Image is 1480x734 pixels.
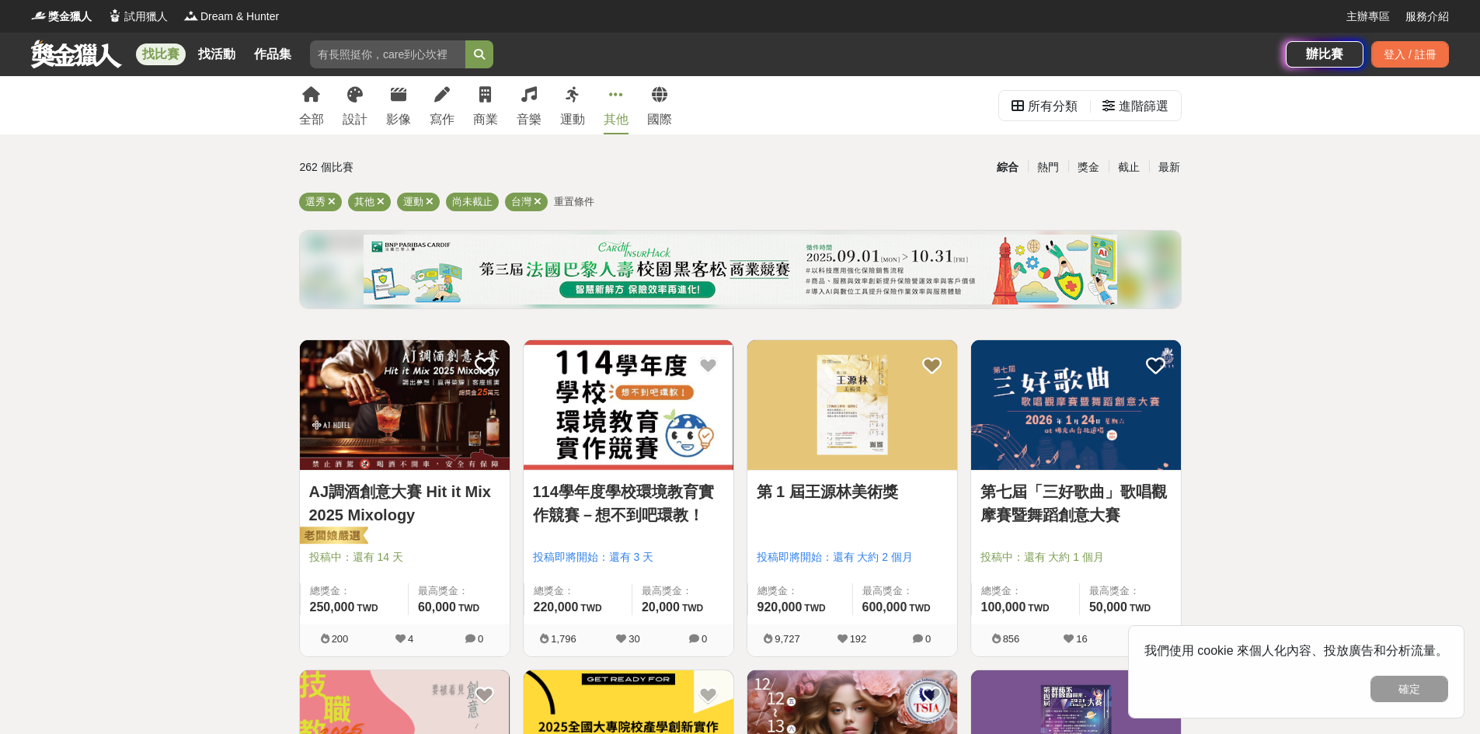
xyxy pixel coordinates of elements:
div: 綜合 [987,154,1028,181]
span: 192 [850,633,867,645]
span: 9,727 [775,633,800,645]
div: 設計 [343,110,367,129]
a: 運動 [560,76,585,134]
span: TWD [804,603,825,614]
span: 運動 [403,196,423,207]
span: 4 [408,633,413,645]
img: Cover Image [747,340,957,470]
div: 所有分類 [1028,91,1078,122]
span: 尚未截止 [452,196,493,207]
span: 200 [332,633,349,645]
a: 第七屆「三好歌曲」歌唱觀摩賽暨舞蹈創意大賽 [980,480,1172,527]
div: 262 個比賽 [300,154,593,181]
span: 最高獎金： [862,583,948,599]
a: 其他 [604,76,629,134]
span: 0 [702,633,707,645]
a: 音樂 [517,76,542,134]
span: 投稿即將開始：還有 大約 2 個月 [757,549,948,565]
div: 運動 [560,110,585,129]
span: 50,000 [1089,600,1127,614]
a: LogoDream & Hunter [183,9,279,25]
span: 16 [1076,633,1087,645]
span: TWD [357,603,378,614]
span: 總獎金： [534,583,622,599]
span: TWD [458,603,479,614]
div: 商業 [473,110,498,129]
span: 30 [629,633,639,645]
div: 國際 [647,110,672,129]
button: 確定 [1370,676,1448,702]
span: 最高獎金： [418,583,500,599]
div: 進階篩選 [1119,91,1168,122]
a: Cover Image [524,340,733,471]
a: 商業 [473,76,498,134]
span: 總獎金： [310,583,399,599]
span: 0 [925,633,931,645]
span: 投稿中：還有 大約 1 個月 [980,549,1172,565]
a: 114學年度學校環境教育實作競賽－想不到吧環教！ [533,480,724,527]
span: 250,000 [310,600,355,614]
img: 老闆娘嚴選 [297,526,368,548]
span: 60,000 [418,600,456,614]
div: 獎金 [1068,154,1109,181]
span: 0 [478,633,483,645]
a: 辦比賽 [1286,41,1363,68]
a: 主辦專區 [1346,9,1390,25]
a: 國際 [647,76,672,134]
div: 最新 [1149,154,1189,181]
span: 最高獎金： [642,583,724,599]
a: Logo試用獵人 [107,9,168,25]
a: 設計 [343,76,367,134]
img: Logo [107,8,123,23]
span: TWD [1028,603,1049,614]
a: 作品集 [248,43,298,65]
span: 100,000 [981,600,1026,614]
img: Cover Image [524,340,733,470]
span: 20,000 [642,600,680,614]
span: TWD [909,603,930,614]
span: 總獎金： [757,583,843,599]
a: 服務介紹 [1405,9,1449,25]
span: 台灣 [511,196,531,207]
img: Logo [31,8,47,23]
span: 總獎金： [981,583,1070,599]
div: 影像 [386,110,411,129]
span: 投稿即將開始：還有 3 天 [533,549,724,565]
span: 試用獵人 [124,9,168,25]
div: 熱門 [1028,154,1068,181]
span: TWD [682,603,703,614]
a: AJ調酒創意大賽 Hit it Mix 2025 Mixology [309,480,500,527]
div: 全部 [299,110,324,129]
a: Cover Image [971,340,1181,471]
span: 我們使用 cookie 來個人化內容、投放廣告和分析流量。 [1144,644,1448,657]
span: 1,796 [551,633,576,645]
div: 寫作 [430,110,454,129]
div: 其他 [604,110,629,129]
span: 600,000 [862,600,907,614]
div: 登入 / 註冊 [1371,41,1449,68]
img: Cover Image [300,340,510,470]
span: TWD [580,603,601,614]
span: TWD [1130,603,1151,614]
span: 投稿中：還有 14 天 [309,549,500,565]
span: 220,000 [534,600,579,614]
img: Logo [183,8,199,23]
span: 其他 [354,196,374,207]
img: c5de0e1a-e514-4d63-bbd2-29f80b956702.png [364,235,1117,304]
span: 856 [1003,633,1020,645]
a: 第 1 屆王源林美術獎 [757,480,948,503]
a: Logo獎金獵人 [31,9,92,25]
span: 920,000 [757,600,803,614]
a: Cover Image [747,340,957,471]
a: Cover Image [300,340,510,471]
span: 獎金獵人 [48,9,92,25]
span: Dream & Hunter [200,9,279,25]
span: 重置條件 [554,196,594,207]
img: Cover Image [971,340,1181,470]
span: 選秀 [305,196,326,207]
div: 音樂 [517,110,542,129]
input: 有長照挺你，care到心坎裡！青春出手，拍出照顧 影音徵件活動 [310,40,465,68]
div: 截止 [1109,154,1149,181]
a: 影像 [386,76,411,134]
